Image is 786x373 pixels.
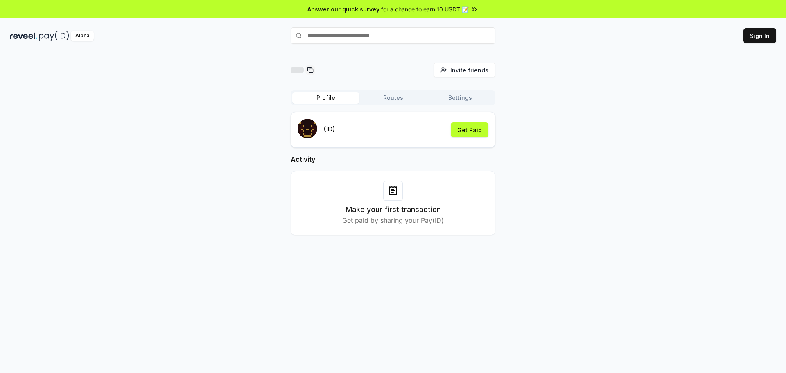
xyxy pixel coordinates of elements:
[342,215,444,225] p: Get paid by sharing your Pay(ID)
[39,31,69,41] img: pay_id
[291,154,495,164] h2: Activity
[307,5,379,14] span: Answer our quick survey
[450,66,488,75] span: Invite friends
[346,204,441,215] h3: Make your first transaction
[359,92,427,104] button: Routes
[427,92,494,104] button: Settings
[10,31,37,41] img: reveel_dark
[451,122,488,137] button: Get Paid
[381,5,469,14] span: for a chance to earn 10 USDT 📝
[71,31,94,41] div: Alpha
[324,124,335,134] p: (ID)
[743,28,776,43] button: Sign In
[292,92,359,104] button: Profile
[434,63,495,77] button: Invite friends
